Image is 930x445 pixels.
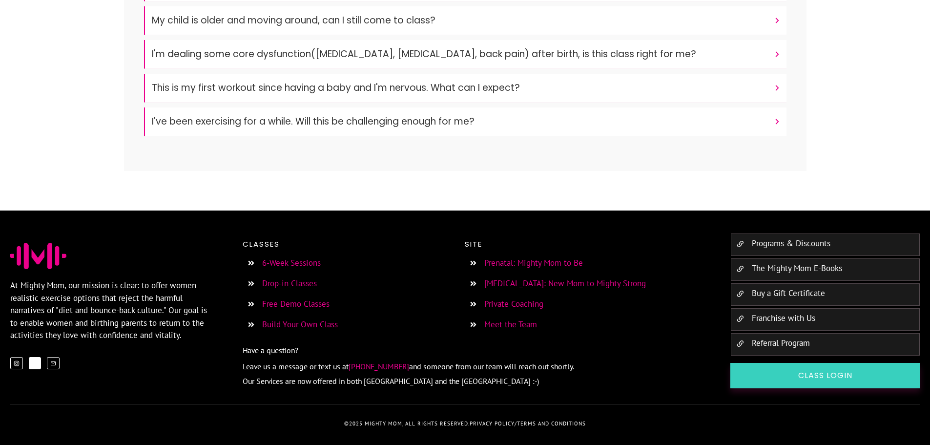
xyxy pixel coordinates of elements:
[344,420,470,427] span: © , all rights reserved.
[517,420,586,427] a: Terms and Conditions
[10,243,66,269] img: Favicon Jessica Sennet Mighty Mom Prenatal Postpartum Mom & Baby Fitness Programs Toronto Ontario...
[10,279,207,342] p: At Mighty Mom, our mission is clear: to offer women realistic exercise options that reject the ha...
[752,288,825,298] a: Buy a Gift Certificate
[262,298,330,309] a: Free Demo Classes
[730,363,920,388] a: Class Login
[152,81,520,94] font: This is my first workout since having a baby and I'm nervous. What can I expect?
[152,14,435,27] font: My child is older and moving around, can I still come to class?
[10,419,920,440] p: /
[465,238,711,251] p: Site
[752,263,842,274] a: The Mighty Mom E-Books
[409,361,574,371] span: and someone from our team will reach out shortly.
[484,298,543,309] a: Private Coaching
[752,338,810,348] a: Referral Program
[470,420,515,427] a: Privacy policy
[484,257,583,268] a: Prenatal: Mighty Mom to Be
[262,319,338,330] a: Build Your Own Class
[484,319,537,330] a: Meet the Team
[752,238,830,249] a: Programs & Discounts
[349,420,363,427] span: 2025
[243,238,456,251] p: Classes
[262,278,317,289] a: Drop-in Classes
[243,361,349,371] span: Leave us a message or text us at
[752,313,815,323] a: Franchise with Us
[349,361,409,371] span: [PHONE_NUMBER]
[365,420,402,427] span: Mighty Mom
[484,278,646,289] a: [MEDICAL_DATA]: New Mom to Mighty Strong
[152,115,475,128] font: I've been exercising for a while. Will this be challenging enough for me?
[243,345,298,355] span: Have a question?
[152,47,696,61] font: I'm dealing some core dysfunction([MEDICAL_DATA], [MEDICAL_DATA], back pain) after birth, is this...
[243,376,539,386] span: Our Services are now offered in both [GEOGRAPHIC_DATA] and the [GEOGRAPHIC_DATA] :-)
[349,360,409,372] a: [PHONE_NUMBER]
[743,370,908,381] span: Class Login
[262,257,321,268] a: 6-Week Sessions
